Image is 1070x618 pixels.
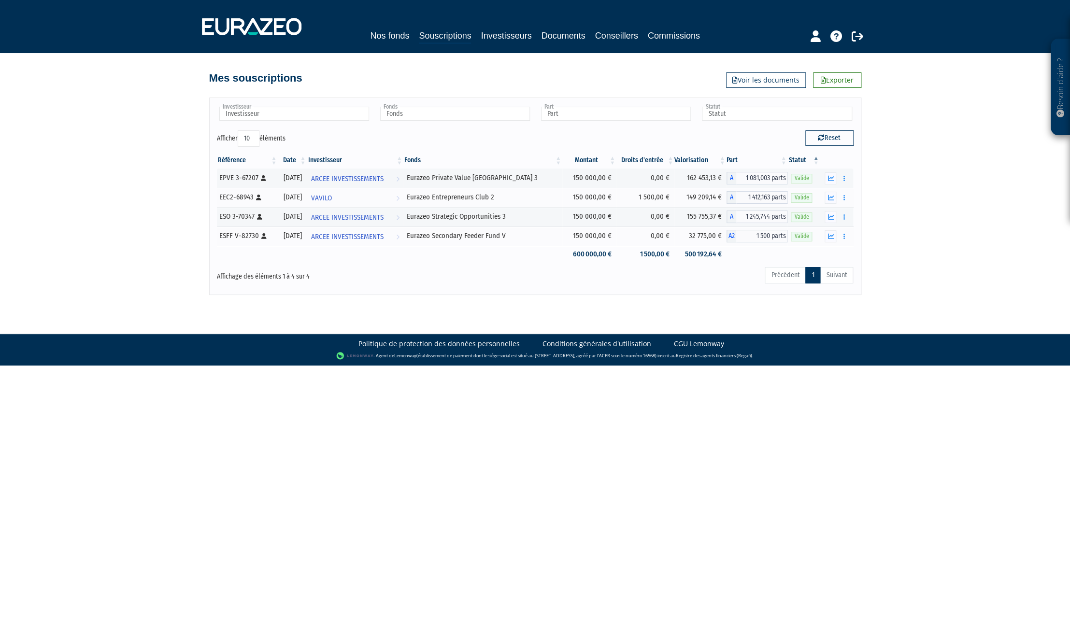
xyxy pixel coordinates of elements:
[307,207,403,226] a: ARCEE INVESTISSEMENTS
[209,72,302,84] h4: Mes souscriptions
[281,211,303,222] div: [DATE]
[407,211,559,222] div: Eurazeo Strategic Opportunities 3
[396,209,399,226] i: Voir l'investisseur
[396,189,399,207] i: Voir l'investisseur
[674,226,726,246] td: 32 775,00 €
[727,152,788,169] th: Part: activer pour trier la colonne par ordre croissant
[261,175,266,181] i: [Français] Personne physique
[791,212,812,222] span: Valide
[403,152,562,169] th: Fonds: activer pour trier la colonne par ordre croissant
[562,169,616,188] td: 150 000,00 €
[396,228,399,246] i: Voir l'investisseur
[407,231,559,241] div: Eurazeo Secondary Feeder Fund V
[419,29,471,44] a: Souscriptions
[791,193,812,202] span: Valide
[674,188,726,207] td: 149 209,14 €
[616,226,674,246] td: 0,00 €
[616,188,674,207] td: 1 500,00 €
[407,173,559,183] div: Eurazeo Private Value [GEOGRAPHIC_DATA] 3
[238,130,259,147] select: Afficheréléments
[542,339,651,349] a: Conditions générales d'utilisation
[727,172,788,184] div: A - Eurazeo Private Value Europe 3
[281,173,303,183] div: [DATE]
[562,246,616,263] td: 600 000,00 €
[217,266,474,281] div: Affichage des éléments 1 à 4 sur 4
[219,231,275,241] div: ESFF V-82730
[307,152,403,169] th: Investisseur: activer pour trier la colonne par ordre croissant
[727,230,788,242] div: A2 - Eurazeo Secondary Feeder Fund V
[219,192,275,202] div: EEC2-68943
[787,152,820,169] th: Statut : activer pour trier la colonne par ordre d&eacute;croissant
[562,188,616,207] td: 150 000,00 €
[674,169,726,188] td: 162 453,13 €
[1055,44,1066,131] p: Besoin d'aide ?
[358,339,520,349] a: Politique de protection des données personnelles
[261,233,267,239] i: [Français] Personne physique
[481,29,531,42] a: Investisseurs
[676,352,752,358] a: Registre des agents financiers (Regafi)
[217,130,285,147] label: Afficher éléments
[727,191,736,204] span: A
[595,29,638,42] a: Conseillers
[562,152,616,169] th: Montant: activer pour trier la colonne par ordre croissant
[616,207,674,226] td: 0,00 €
[727,211,736,223] span: A
[256,195,261,200] i: [Français] Personne physique
[736,230,788,242] span: 1 500 parts
[281,231,303,241] div: [DATE]
[336,351,373,361] img: logo-lemonway.png
[674,152,726,169] th: Valorisation: activer pour trier la colonne par ordre croissant
[311,209,383,226] span: ARCEE INVESTISSEMENTS
[805,267,820,283] a: 1
[394,352,416,358] a: Lemonway
[307,188,403,207] a: VAVILO
[791,232,812,241] span: Valide
[805,130,854,146] button: Reset
[616,246,674,263] td: 1 500,00 €
[727,230,736,242] span: A2
[311,228,383,246] span: ARCEE INVESTISSEMENTS
[674,246,726,263] td: 500 192,64 €
[813,72,861,88] a: Exporter
[674,207,726,226] td: 155 755,37 €
[736,191,788,204] span: 1 412,163 parts
[407,192,559,202] div: Eurazeo Entrepreneurs Club 2
[616,169,674,188] td: 0,00 €
[648,29,700,42] a: Commissions
[10,351,1060,361] div: - Agent de (établissement de paiement dont le siège social est situé au [STREET_ADDRESS], agréé p...
[219,173,275,183] div: EPVE 3-67207
[257,214,262,220] i: [Français] Personne physique
[370,29,409,42] a: Nos fonds
[202,18,301,35] img: 1732889491-logotype_eurazeo_blanc_rvb.png
[542,29,585,42] a: Documents
[307,169,403,188] a: ARCEE INVESTISSEMENTS
[219,211,275,222] div: ESO 3-70347
[727,172,736,184] span: A
[736,211,788,223] span: 1 245,744 parts
[791,174,812,183] span: Valide
[726,72,806,88] a: Voir les documents
[281,192,303,202] div: [DATE]
[562,207,616,226] td: 150 000,00 €
[616,152,674,169] th: Droits d'entrée: activer pour trier la colonne par ordre croissant
[674,339,724,349] a: CGU Lemonway
[307,226,403,246] a: ARCEE INVESTISSEMENTS
[311,189,331,207] span: VAVILO
[396,170,399,188] i: Voir l'investisseur
[727,211,788,223] div: A - Eurazeo Strategic Opportunities 3
[217,152,278,169] th: Référence : activer pour trier la colonne par ordre croissant
[727,191,788,204] div: A - Eurazeo Entrepreneurs Club 2
[278,152,307,169] th: Date: activer pour trier la colonne par ordre croissant
[311,170,383,188] span: ARCEE INVESTISSEMENTS
[562,226,616,246] td: 150 000,00 €
[736,172,788,184] span: 1 081,003 parts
